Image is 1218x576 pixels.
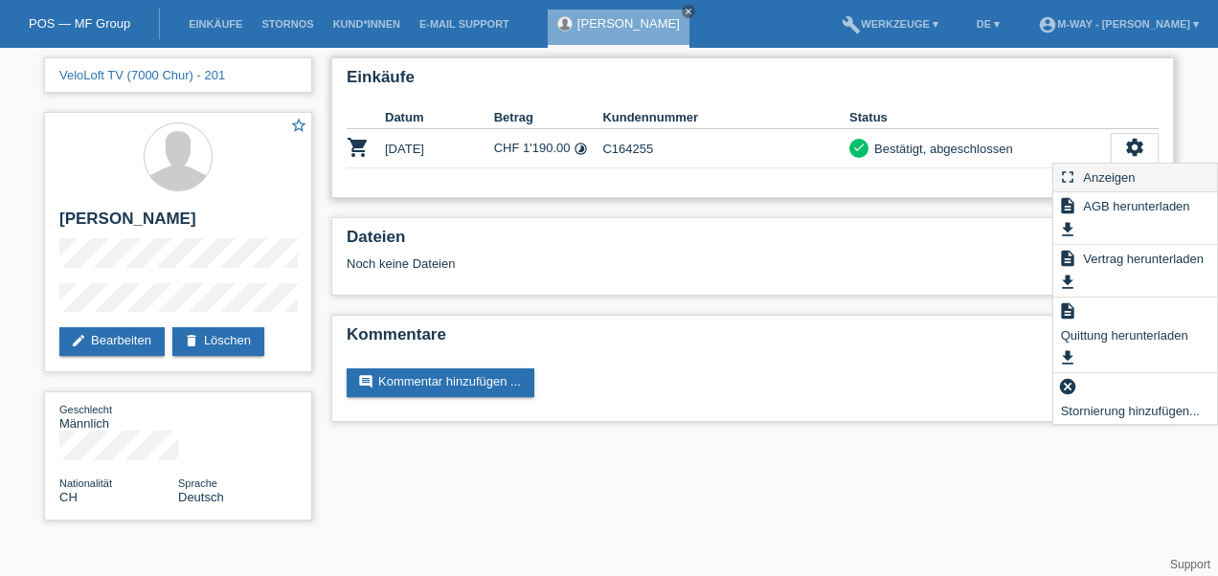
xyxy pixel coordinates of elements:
[358,374,373,389] i: comment
[1124,137,1145,158] i: settings
[682,5,695,18] a: close
[59,490,78,504] span: Schweiz
[1058,196,1077,215] i: description
[574,142,588,156] i: Fixe Raten (12 Raten)
[868,139,1013,159] div: Bestätigt, abgeschlossen
[184,333,199,348] i: delete
[1080,166,1138,188] span: Anzeigen
[347,228,1159,256] h2: Dateien
[59,402,178,431] div: Männlich
[71,333,86,348] i: edit
[347,368,534,397] a: commentKommentar hinzufügen ...
[1028,18,1208,30] a: account_circlem-way - [PERSON_NAME] ▾
[1170,558,1210,571] a: Support
[385,129,494,168] td: [DATE]
[347,325,1159,354] h2: Kommentare
[252,18,323,30] a: Stornos
[59,68,225,82] a: VeloLoft TV (7000 Chur) - 201
[324,18,410,30] a: Kund*innen
[290,117,307,137] a: star_border
[347,256,932,271] div: Noch keine Dateien
[410,18,519,30] a: E-Mail Support
[852,141,866,154] i: check
[179,18,252,30] a: Einkäufe
[178,490,224,504] span: Deutsch
[29,16,130,31] a: POS — MF Group
[602,129,849,168] td: C164255
[347,68,1159,97] h2: Einkäufe
[178,477,217,489] span: Sprache
[842,15,861,34] i: build
[1058,167,1077,187] i: fullscreen
[967,18,1009,30] a: DE ▾
[494,129,603,168] td: CHF 1'190.00
[59,210,297,238] h2: [PERSON_NAME]
[832,18,948,30] a: buildWerkzeuge ▾
[59,477,112,489] span: Nationalität
[602,106,849,129] th: Kundennummer
[290,117,307,134] i: star_border
[59,404,112,415] span: Geschlecht
[1038,15,1057,34] i: account_circle
[684,7,693,16] i: close
[59,327,165,356] a: editBearbeiten
[1080,194,1192,217] span: AGB herunterladen
[849,106,1111,129] th: Status
[172,327,264,356] a: deleteLöschen
[385,106,494,129] th: Datum
[347,136,370,159] i: POSP00027524
[494,106,603,129] th: Betrag
[577,16,680,31] a: [PERSON_NAME]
